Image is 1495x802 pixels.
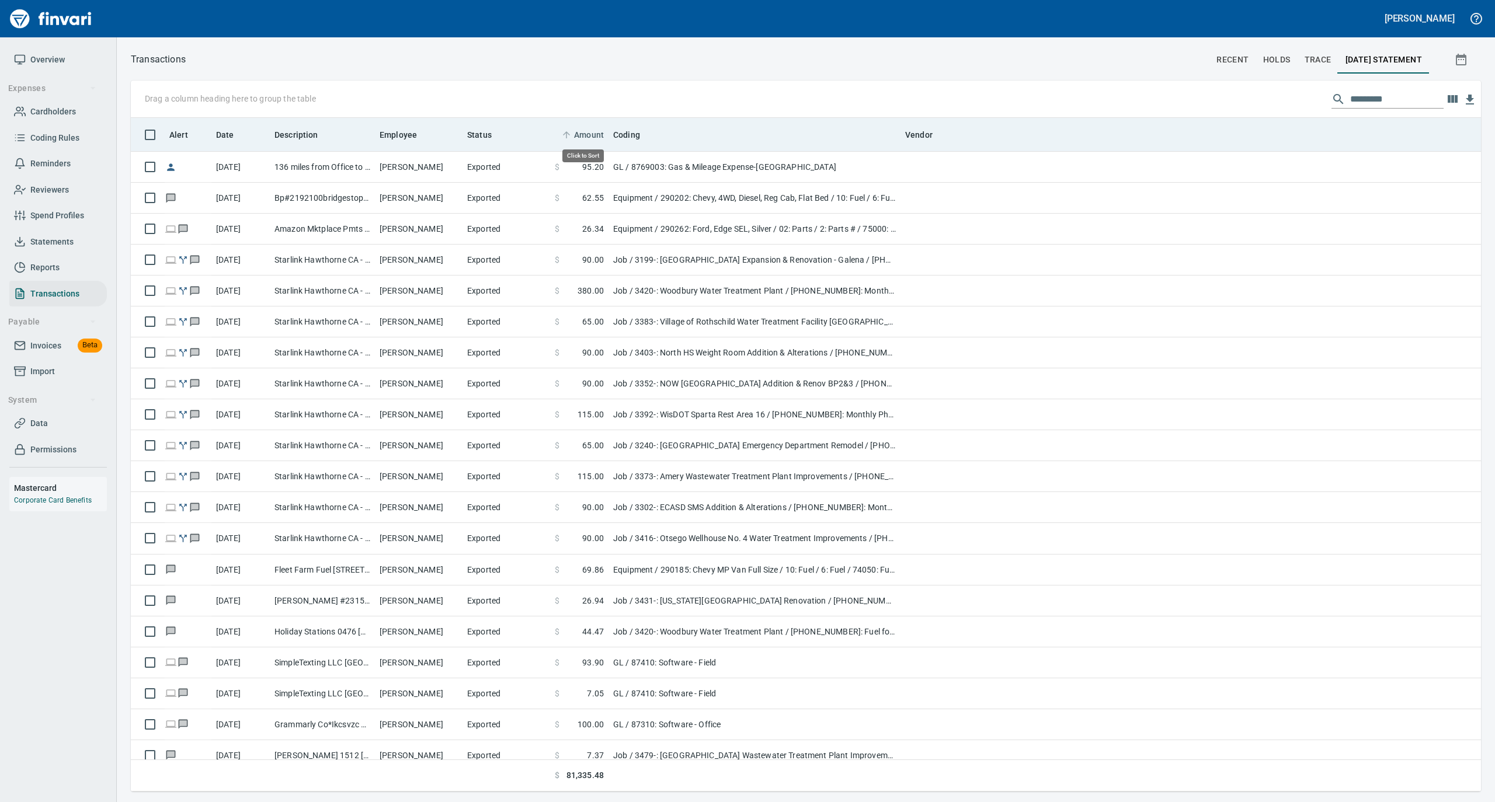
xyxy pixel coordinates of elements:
span: $ [555,470,559,482]
span: $ [555,769,559,782]
nav: breadcrumb [131,53,186,67]
td: Grammarly Co*Ikcsvzc San Fancisco [GEOGRAPHIC_DATA] [270,709,375,740]
span: $ [555,223,559,235]
span: Split transaction [177,256,189,263]
span: Has messages [165,596,177,604]
a: Reviewers [9,177,107,203]
span: 90.00 [582,254,604,266]
span: Description [274,128,333,142]
td: Bp#2192100bridgestop B [GEOGRAPHIC_DATA] [270,183,375,214]
td: [PERSON_NAME] 1512 [GEOGRAPHIC_DATA] WI [270,740,375,771]
span: Reviewers [30,183,69,197]
td: Starlink Hawthorne CA - Starlink [270,245,375,276]
td: Exported [463,523,550,554]
span: 65.00 [582,440,604,451]
td: Job / 3416-: Otsego Wellhouse No. 4 Water Treatment Improvements / [PHONE_NUMBER]: Monthly Phone ... [609,523,901,554]
span: $ [555,564,559,576]
span: $ [555,688,559,699]
td: [DATE] [211,709,270,740]
td: Starlink Hawthorne CA - Starlink [270,430,375,461]
td: [PERSON_NAME] [375,368,463,399]
span: Online transaction [165,472,177,480]
span: Permissions [30,442,77,457]
td: Exported [463,306,550,337]
span: Has messages [189,256,201,263]
span: 90.00 [582,532,604,544]
td: Exported [463,399,550,430]
span: $ [555,409,559,420]
span: Cardholders [30,104,76,119]
a: Permissions [9,437,107,463]
td: [DATE] [211,276,270,306]
span: Online transaction [165,410,177,418]
span: Status [467,128,492,142]
td: Amazon Mktplace Pmts [DOMAIN_NAME][URL] WA [270,214,375,245]
p: Drag a column heading here to group the table [145,93,316,104]
a: Spend Profiles [9,203,107,229]
span: Has messages [165,751,177,759]
span: Vendor [905,128,933,142]
span: $ [555,347,559,358]
span: $ [555,378,559,389]
td: Exported [463,152,550,183]
td: Job / 3373-: Amery Wastewater Treatment Plant Improvements / [PHONE_NUMBER]: Monthly Phone Charge... [609,461,901,492]
a: Data [9,410,107,437]
span: Coding [613,128,655,142]
a: Transactions [9,281,107,307]
span: Online transaction [165,689,177,697]
span: Has messages [177,689,189,697]
td: GL / 87410: Software - Field [609,647,901,678]
span: Statements [30,235,74,249]
span: 81,335.48 [566,769,604,782]
td: [PERSON_NAME] [375,306,463,337]
span: 115.00 [578,409,604,420]
td: GL / 8769003: Gas & Mileage Expense-[GEOGRAPHIC_DATA] [609,152,901,183]
a: InvoicesBeta [9,333,107,359]
span: $ [555,161,559,173]
td: Equipment / 290262: Ford, Edge SEL, Silver / 02: Parts / 2: Parts # / 75000: Truck Repair Labor &... [609,214,901,245]
span: Online transaction [165,658,177,666]
span: 90.00 [582,378,604,389]
span: Split transaction [177,348,189,356]
td: [PERSON_NAME] [375,678,463,709]
a: Overview [9,47,107,73]
span: Split transaction [177,410,189,418]
td: [PERSON_NAME] [375,399,463,430]
td: Exported [463,555,550,585]
span: Amount [559,128,604,142]
span: $ [555,254,559,266]
span: 90.00 [582,347,604,358]
button: Choose columns to display [1444,90,1461,108]
td: Exported [463,461,550,492]
td: [PERSON_NAME] [375,337,463,368]
td: Equipment / 290202: Chevy, 4WD, Diesel, Reg Cab, Flat Bed / 10: Fuel / 6: Fuel / 74000: Fuel & Lu... [609,183,901,214]
span: Alert [169,128,188,142]
a: Cardholders [9,99,107,125]
span: 90.00 [582,501,604,513]
td: [PERSON_NAME] [375,740,463,771]
span: Date [216,128,234,142]
span: Online transaction [165,534,177,542]
a: Coding Rules [9,125,107,151]
td: [DATE] [211,337,270,368]
span: $ [555,501,559,513]
td: [PERSON_NAME] [375,214,463,245]
td: [PERSON_NAME] [375,152,463,183]
span: 7.05 [587,688,604,699]
td: [PERSON_NAME] [375,709,463,740]
span: Has messages [177,720,189,728]
h5: [PERSON_NAME] [1385,12,1455,25]
span: Split transaction [177,503,189,511]
span: $ [555,749,559,761]
td: Job / 3383-: Village of Rothschild Water Treatment Facility [GEOGRAPHIC_DATA] / [PHONE_NUMBER]: M... [609,306,901,337]
span: Has messages [165,627,177,634]
h6: Mastercard [14,482,107,494]
td: GL / 87310: Software - Office [609,709,901,740]
td: [DATE] [211,399,270,430]
a: Corporate Card Benefits [14,496,92,504]
span: $ [555,285,559,297]
span: Import [30,364,55,379]
button: [PERSON_NAME] [1382,9,1458,27]
td: Starlink Hawthorne CA - Starlink [270,461,375,492]
td: [PERSON_NAME] [375,492,463,523]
